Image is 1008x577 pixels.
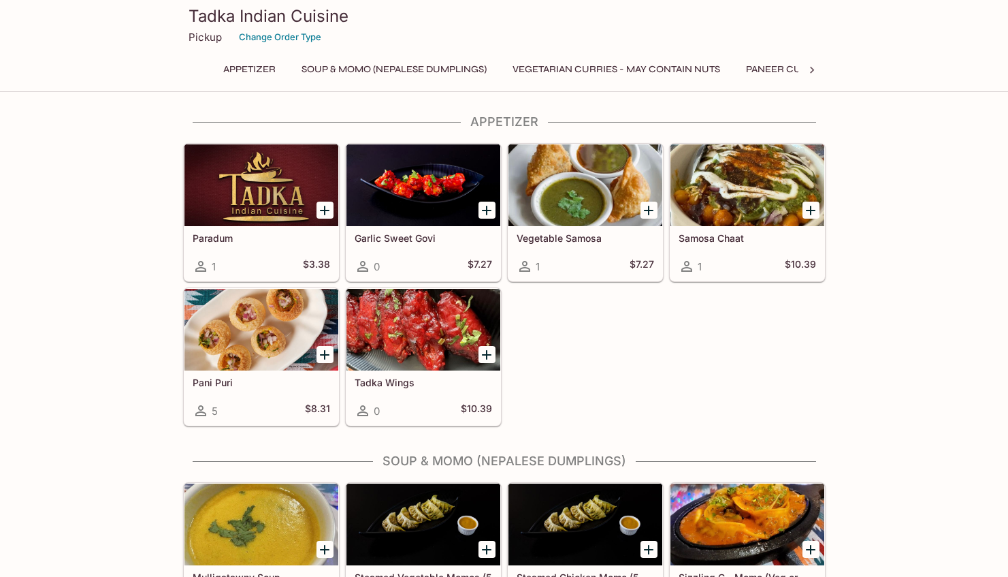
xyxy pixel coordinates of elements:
[355,377,492,388] h5: Tadka Wings
[508,144,662,226] div: Vegetable Samosa
[355,232,492,244] h5: Garlic Sweet Govi
[630,258,654,275] h5: $7.27
[640,541,657,558] button: Add Steamed Chicken Momo (5 pcs)
[303,258,330,275] h5: $3.38
[346,144,500,226] div: Garlic Sweet Govi
[670,144,824,226] div: Samosa Chaat
[294,60,494,79] button: Soup & Momo (Nepalese Dumplings)
[785,258,816,275] h5: $10.39
[802,541,819,558] button: Add Sizzling C - Momo (Veg or Chicken) - 7 pcs
[193,232,330,244] h5: Paradum
[468,258,492,275] h5: $7.27
[698,260,702,273] span: 1
[212,405,218,418] span: 5
[374,260,380,273] span: 0
[184,144,339,281] a: Paradum1$3.38
[346,289,500,371] div: Tadka Wings
[184,144,338,226] div: Paradum
[212,260,216,273] span: 1
[346,484,500,565] div: Steamed Vegetable Momos (5 pcs)
[184,288,339,426] a: Pani Puri5$8.31
[679,232,816,244] h5: Samosa Chaat
[183,454,826,469] h4: Soup & Momo (Nepalese Dumplings)
[316,541,334,558] button: Add Mulligatawny Soup
[374,405,380,418] span: 0
[640,202,657,219] button: Add Vegetable Samosa
[189,31,222,44] p: Pickup
[536,260,540,273] span: 1
[478,346,495,363] button: Add Tadka Wings
[316,346,334,363] button: Add Pani Puri
[517,232,654,244] h5: Vegetable Samosa
[233,27,327,48] button: Change Order Type
[802,202,819,219] button: Add Samosa Chaat
[316,202,334,219] button: Add Paradum
[184,289,338,371] div: Pani Puri
[670,484,824,565] div: Sizzling C - Momo (Veg or Chicken) - 7 pcs
[508,144,663,281] a: Vegetable Samosa1$7.27
[346,288,501,426] a: Tadka Wings0$10.39
[505,60,728,79] button: Vegetarian Curries - may contain nuts
[508,484,662,565] div: Steamed Chicken Momo (5 pcs)
[183,114,826,129] h4: Appetizer
[305,403,330,419] h5: $8.31
[478,202,495,219] button: Add Garlic Sweet Govi
[189,5,820,27] h3: Tadka Indian Cuisine
[738,60,836,79] button: Paneer Curries
[184,484,338,565] div: Mulligatawny Soup
[461,403,492,419] h5: $10.39
[346,144,501,281] a: Garlic Sweet Govi0$7.27
[478,541,495,558] button: Add Steamed Vegetable Momos (5 pcs)
[216,60,283,79] button: Appetizer
[670,144,825,281] a: Samosa Chaat1$10.39
[193,377,330,388] h5: Pani Puri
